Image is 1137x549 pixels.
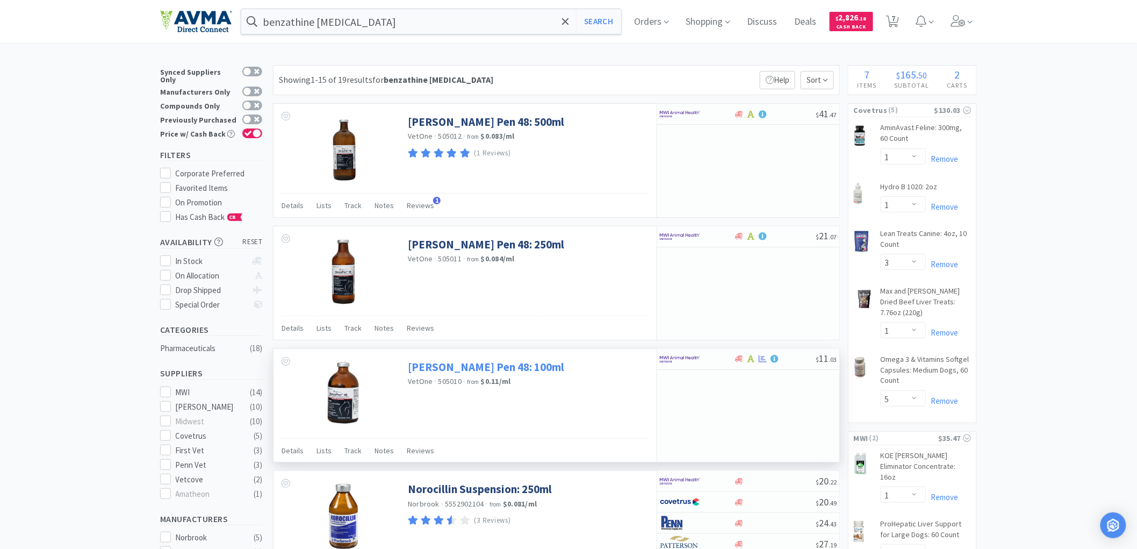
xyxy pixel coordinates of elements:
span: Track [344,446,362,455]
span: 2 [955,68,960,81]
span: $ [836,15,839,22]
span: Lists [316,323,332,333]
span: $ [816,520,819,528]
div: ( 10 ) [250,401,262,413]
div: . [886,69,938,80]
a: Remove [926,327,959,338]
img: e4e33dab9f054f5782a47901c742baa9_102.png [160,10,232,33]
img: 8fa013d6f185400e9436ae356343da00_12407.png [854,521,864,543]
img: f6b2451649754179b5b4e0c70c3f7cb0_2.png [660,229,700,245]
span: $ [816,541,819,549]
div: Special Order [176,298,247,311]
div: [PERSON_NAME] [176,401,242,413]
span: . 49 [829,499,837,507]
span: · [435,254,437,263]
img: 0794054d08c64776a12ad31fb1f74740_10085.png [854,453,867,474]
span: $ [816,111,819,119]
div: Corporate Preferred [176,167,263,180]
h5: Availability [160,236,262,248]
h4: Carts [938,80,976,90]
a: Remove [926,259,959,269]
div: ( 2 ) [254,473,262,486]
strong: $0.11 / ml [481,376,511,386]
img: 6d380b22f8c7460f826249a2a2fc899a_636812.png [326,360,361,430]
span: Reviews [407,201,434,210]
span: for [372,74,493,85]
div: Midwest [176,415,242,428]
div: On Promotion [176,196,263,209]
img: f6b2451649754179b5b4e0c70c3f7cb0_2.png [660,473,700,489]
span: · [435,131,437,141]
img: 647325ce2bcc46e5a80ccdd8df7928ef_32210.png [854,357,866,378]
img: 5ef1a1c0f6924c64b5042b9d2bb47f9d_545231.png [854,288,875,310]
span: . 47 [829,111,837,119]
img: db65e5c6b17e470fbcc089a42db2f8e1_636814.png [330,115,357,184]
span: Reviews [407,446,434,455]
div: ( 3 ) [254,444,262,457]
div: ( 1 ) [254,488,262,501]
div: ( 3 ) [254,459,262,472]
img: f6b2451649754179b5b4e0c70c3f7cb0_2.png [660,351,700,367]
span: $ [816,499,819,507]
a: Remove [926,396,959,406]
img: dec5747cad6042789471a68aa383658f_37283.png [854,125,866,146]
h5: Suppliers [160,367,262,380]
span: $ [816,233,819,241]
div: Open Intercom Messenger [1100,512,1126,538]
div: Covetrus [176,430,242,443]
a: Norocillin Suspension: 250ml [408,482,552,496]
span: · [486,499,488,509]
span: $ [816,478,819,486]
span: . 18 [859,15,867,22]
strong: $0.081 / ml [503,499,537,509]
span: Lists [316,446,332,455]
span: 20 [816,475,837,487]
div: Amatheon [176,488,242,501]
a: [PERSON_NAME] Pen 48: 500ml [408,115,564,129]
span: · [435,376,437,386]
img: 77fca1acd8b6420a9015268ca798ef17_1.png [660,494,700,510]
div: ( 10 ) [250,415,262,428]
span: from [490,501,501,508]
p: (1 Reviews) [474,148,511,159]
a: [PERSON_NAME] Pen 48: 250ml [408,237,564,252]
a: Lean Treats Canine: 4oz, 10 Count [881,229,971,254]
div: ( 14 ) [250,386,262,399]
h5: Filters [160,149,262,161]
a: Norbrook [408,499,440,509]
span: . 43 [829,520,837,528]
div: Compounds Only [160,101,237,110]
span: 11 [816,352,837,365]
a: VetOne [408,254,433,263]
span: ( 5 ) [887,105,934,116]
div: Norbrook [176,531,242,544]
div: $130.03 [934,104,971,116]
a: AminAvast Feline: 300mg, 60 Count [881,123,971,148]
span: 21 [816,230,837,242]
a: Hydro B 1020: 2oz [881,182,938,197]
span: Details [282,201,304,210]
img: 73e0b3a9074d4765bb4ced10fb0f695e_27059.png [854,183,862,204]
span: · [441,499,443,509]
a: [PERSON_NAME] Pen 48: 100ml [408,360,564,374]
span: CB [228,214,239,220]
a: VetOne [408,131,433,141]
div: Pharmaceuticals [160,342,247,355]
span: 41 [816,108,837,120]
span: $ [816,355,819,363]
a: 7 [882,18,904,28]
strong: $0.084 / ml [481,254,515,263]
span: . 03 [829,355,837,363]
a: $2,826.18Cash Back [830,7,873,36]
span: Notes [375,201,394,210]
span: 20 [816,496,837,508]
div: In Stock [176,255,247,268]
div: ( 18 ) [250,342,262,355]
h4: Subtotal [886,80,938,90]
div: ( 5 ) [254,430,262,443]
strong: $0.083 / ml [481,131,515,141]
div: Showing 1-15 of 19 results [279,73,493,87]
div: Favorited Items [176,182,263,195]
img: 62d2152d214847e9ababdfa5066a58d4_636818.png [331,237,356,307]
div: Price w/ Cash Back [160,129,237,138]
